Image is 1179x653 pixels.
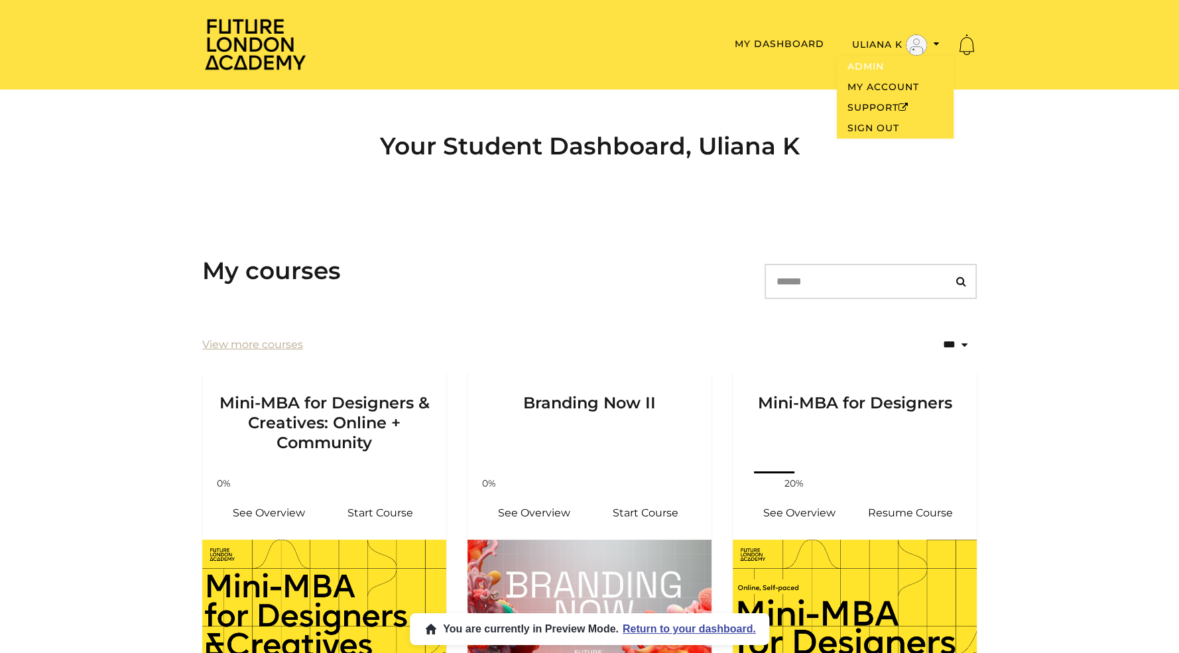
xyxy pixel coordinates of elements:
a: Mini-MBA for Designers: Resume Course [855,497,966,529]
a: Branding Now II: Resume Course [589,497,701,529]
img: Home Page [202,17,308,71]
a: View more courses [202,337,303,353]
a: Branding Now II [467,372,712,469]
a: Admin [837,56,954,77]
h3: Mini-MBA for Designers & Creatives: Online + Community [218,372,430,453]
a: SupportOpen in a new window [837,97,954,118]
span: 0% [208,477,239,491]
span: 20% [778,477,810,491]
span: Return to your dashboard. [623,623,756,635]
h3: Mini-MBA for Designers [749,372,961,453]
a: Mini-MBA for Designers & Creatives: Online + Community: See Overview [213,497,324,529]
a: Mini-MBA for Designers: See Overview [743,497,855,529]
a: Mini-MBA for Designers & Creatives: Online + Community: Resume Course [324,497,436,529]
a: Branding Now II: See Overview [478,497,589,529]
span: 0% [473,477,505,491]
a: Mini-MBA for Designers [733,372,977,469]
select: status [885,327,977,361]
i: Open in a new window [899,103,908,112]
h3: Branding Now II [483,372,696,453]
button: You are currently in Preview Mode.Return to your dashboard. [410,613,769,645]
a: Sign Out [837,118,954,139]
h3: My courses [202,257,341,285]
a: Mini-MBA for Designers & Creatives: Online + Community [202,372,446,469]
a: My Dashboard [735,38,824,50]
button: Toggle menu [848,34,944,56]
h2: Your Student Dashboard, Uliana K [202,132,977,160]
a: My Account [837,77,954,97]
